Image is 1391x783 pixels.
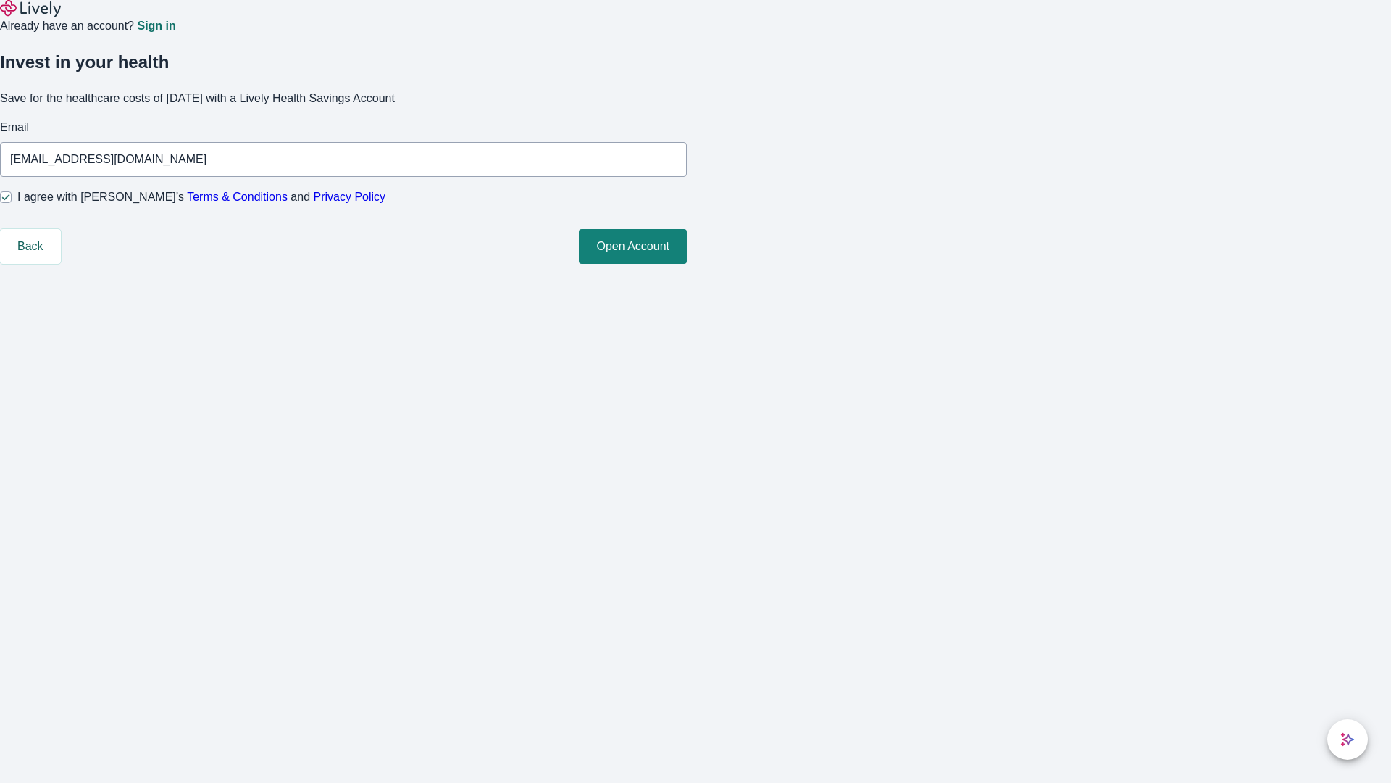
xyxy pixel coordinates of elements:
a: Privacy Policy [314,191,386,203]
button: Open Account [579,229,687,264]
a: Terms & Conditions [187,191,288,203]
svg: Lively AI Assistant [1340,732,1355,747]
button: chat [1327,719,1368,760]
a: Sign in [137,20,175,32]
span: I agree with [PERSON_NAME]’s and [17,188,385,206]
